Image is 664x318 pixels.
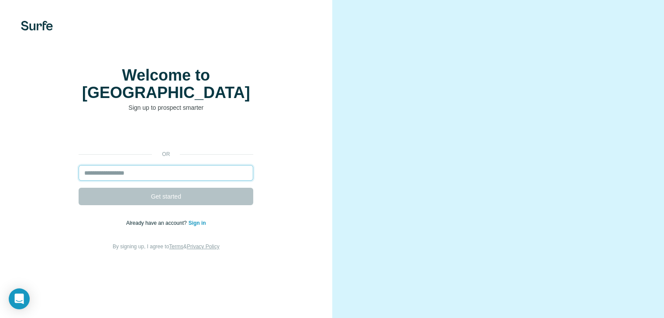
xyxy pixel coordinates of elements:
[187,244,220,250] a: Privacy Policy
[169,244,183,250] a: Terms
[126,220,189,226] span: Already have an account?
[113,244,220,250] span: By signing up, I agree to &
[74,125,258,144] iframe: Sign in with Google Button
[21,21,53,30] img: Surfe's logo
[152,150,180,158] p: or
[189,220,206,226] a: Sign in
[9,288,30,309] div: Open Intercom Messenger
[79,103,253,112] p: Sign up to prospect smarter
[79,67,253,101] h1: Welcome to [GEOGRAPHIC_DATA]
